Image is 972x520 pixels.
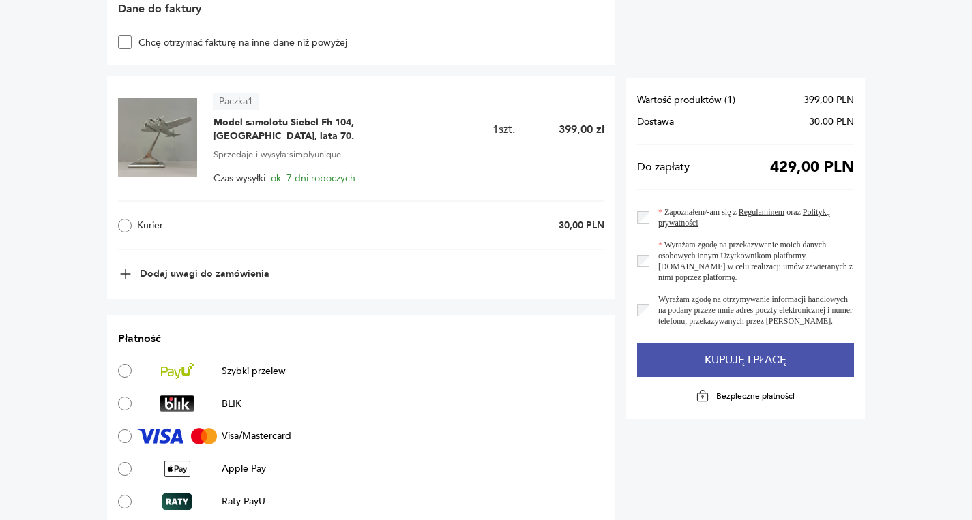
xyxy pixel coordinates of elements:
span: Czas wysyłki: [213,173,355,184]
img: Szybki przelew [161,363,194,379]
input: Szybki przelewSzybki przelew [118,364,132,378]
span: 429,00 PLN [770,162,854,172]
p: BLIK [222,397,241,410]
input: BLIKBLIK [118,397,132,410]
a: Regulaminem [739,207,784,217]
span: 399,00 PLN [804,95,854,106]
input: Raty PayURaty PayU [118,495,132,508]
span: Wartość produktów ( 1 ) [637,95,735,106]
span: Model samolotu Siebel Fh 104, [GEOGRAPHIC_DATA], lata 70. [213,116,384,143]
label: Zapoznałem/-am się z oraz [649,207,854,228]
article: Paczka 1 [213,93,259,110]
input: Visa/MastercardVisa/Mastercard [118,429,132,443]
p: 399,00 zł [559,122,604,137]
label: Wyrażam zgodę na przekazywanie moich danych osobowych innym Użytkownikom platformy [DOMAIN_NAME] ... [649,239,854,283]
span: 30,00 PLN [809,117,854,127]
img: Raty PayU [162,493,192,510]
img: Ikona kłódki [696,389,709,403]
span: Sprzedaje i wysyła: simplyunique [213,147,341,162]
p: Apple Pay [222,462,266,475]
button: Kupuję i płacę [637,343,855,377]
input: Kurier [118,219,132,232]
p: Raty PayU [222,495,265,508]
label: Chcę otrzymać fakturę na inne dane niż powyżej [132,36,347,49]
button: Dodaj uwagi do zamówienia [118,266,269,281]
p: Szybki przelew [222,365,286,378]
p: Visa/Mastercard [222,429,291,442]
img: Apple Pay [164,461,190,477]
img: Visa/Mastercard [137,428,217,444]
h2: Dane do faktury [118,1,468,16]
h2: Płatność [118,331,604,346]
span: Do zapłaty [637,162,690,172]
img: Model samolotu Siebel Fh 104, Niemcy, lata 70. [118,98,197,177]
a: Polityką prywatności [658,207,830,228]
span: 1 szt. [492,122,515,137]
label: Wyrażam zgodę na otrzymywanie informacji handlowych na podany przeze mnie adres poczty elektronic... [649,294,854,326]
input: Apple PayApple Pay [118,462,132,476]
p: Bezpieczne płatności [716,391,795,401]
p: 30,00 PLN [559,219,604,232]
label: Kurier [118,219,325,232]
img: BLIK [160,395,194,412]
span: Dostawa [637,117,674,127]
span: ok. 7 dni roboczych [271,172,355,185]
